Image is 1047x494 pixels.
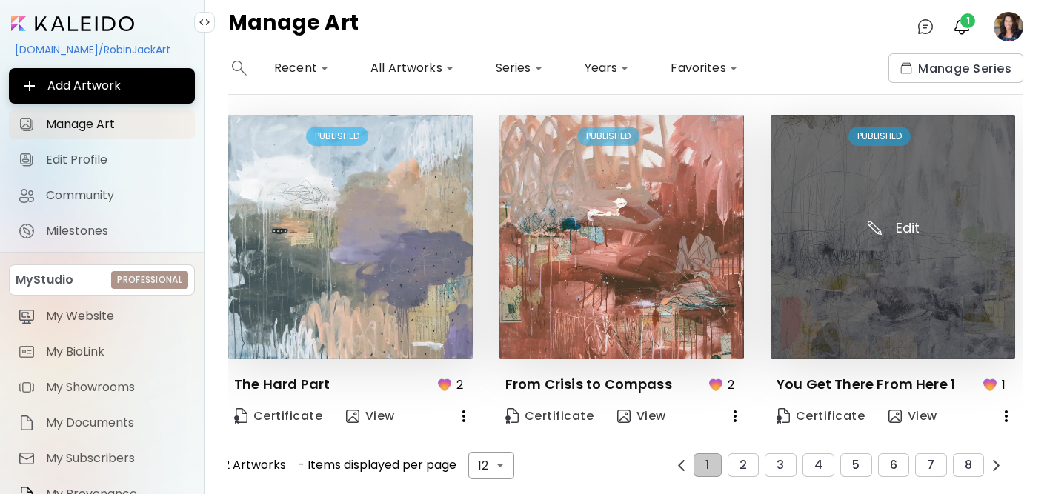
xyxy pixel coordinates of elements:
[18,414,36,432] img: item
[232,61,247,76] img: search
[9,110,195,139] a: Manage Art iconManage Art
[456,375,463,394] p: 2
[18,378,36,396] img: item
[298,458,456,472] span: - Items displayed per page
[18,450,36,467] img: item
[46,380,186,395] span: My Showrooms
[728,453,759,477] button: 2
[21,77,183,95] span: Add Artwork
[9,68,195,104] button: Add Artwork
[46,153,186,167] span: Edit Profile
[505,375,672,393] p: From Crisis to Compass
[9,145,195,175] a: Edit Profile iconEdit Profile
[915,453,946,477] button: 7
[888,410,902,423] img: view-art
[965,458,972,472] span: 8
[672,456,691,475] button: prev
[676,460,687,471] img: prev
[949,14,974,39] button: bellIcon1
[888,53,1023,83] button: collectionsManage Series
[917,18,934,36] img: chatIcon
[46,344,186,359] span: My BioLink
[852,458,860,472] span: 5
[981,375,999,393] img: favorites
[777,458,784,472] span: 3
[346,408,395,424] span: View
[765,453,796,477] button: 3
[234,375,330,393] p: The Hard Part
[16,271,73,289] p: MyStudio
[848,127,911,146] div: PUBLISHED
[46,309,186,324] span: My Website
[46,188,186,203] span: Community
[890,458,897,472] span: 6
[18,187,36,204] img: Community icon
[728,375,734,394] p: 2
[991,460,1002,471] img: prev
[228,115,473,359] img: thumbnail
[9,373,195,402] a: itemMy Showrooms
[432,371,473,398] button: favorites2
[1002,375,1006,394] p: 1
[617,410,631,423] img: view-art
[665,56,743,80] div: Favorites
[9,337,195,367] a: itemMy BioLink
[9,216,195,246] a: completeMilestones iconMilestones
[883,401,943,431] button: view-artView
[577,127,639,146] div: PUBLISHED
[617,408,666,424] span: View
[977,371,1015,398] button: favorites1
[840,453,871,477] button: 5
[490,56,549,80] div: Series
[346,410,359,423] img: view-art
[611,401,672,431] button: view-artView
[705,458,709,472] span: 1
[900,61,1011,76] span: Manage Series
[771,401,871,431] a: CertificateCertificate
[228,53,250,83] button: search
[960,13,975,28] span: 1
[199,16,210,28] img: collapse
[802,453,834,477] button: 4
[777,408,790,424] img: Certificate
[771,115,1015,359] img: thumbnail
[9,444,195,473] a: itemMy Subscribers
[18,307,36,325] img: item
[340,401,401,431] button: view-artView
[18,343,36,361] img: item
[777,408,865,424] span: Certificate
[987,456,1006,475] button: prev
[18,116,36,133] img: Manage Art icon
[468,452,514,479] div: 12
[18,222,36,240] img: Milestones icon
[46,415,186,430] span: My Documents
[234,408,322,424] span: Certificate
[306,127,368,146] div: PUBLISHED
[707,375,725,393] img: favorites
[46,451,186,466] span: My Subscribers
[505,408,594,424] span: Certificate
[46,117,186,132] span: Manage Art
[228,401,328,431] a: CertificateCertificate
[9,408,195,438] a: itemMy Documents
[953,453,984,477] button: 8
[814,458,822,472] span: 4
[234,408,247,424] img: Certificate
[505,408,519,424] img: Certificate
[579,56,636,80] div: Years
[878,453,909,477] button: 6
[46,224,186,238] span: Milestones
[268,56,335,80] div: Recent
[888,408,937,424] span: View
[228,12,359,41] h4: Manage Art
[703,371,744,398] button: favorites2
[777,375,955,393] p: You Get There From Here 1
[499,115,744,359] img: thumbnail
[117,273,182,287] h6: Professional
[900,62,912,74] img: collections
[499,401,599,431] a: CertificateCertificate
[739,458,747,472] span: 2
[9,37,195,62] div: [DOMAIN_NAME]/RobinJackArt
[18,151,36,169] img: Edit Profile icon
[9,301,195,331] a: itemMy Website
